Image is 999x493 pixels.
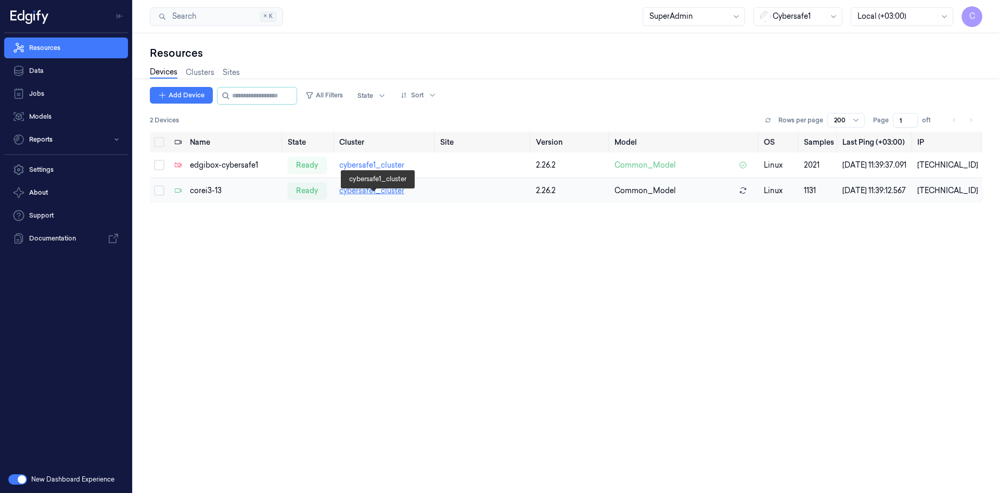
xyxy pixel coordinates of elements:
th: Site [436,132,532,153]
button: All Filters [301,87,347,104]
th: Samples [800,132,838,153]
span: Page [873,116,889,125]
span: Search [168,11,196,22]
div: 1131 [804,185,834,196]
nav: pagination [947,113,978,128]
th: State [284,132,335,153]
button: About [4,182,128,203]
a: Settings [4,159,128,180]
a: Devices [150,67,177,79]
div: [DATE] 11:39:12.567 [842,185,909,196]
button: Toggle Navigation [111,8,128,24]
div: 2.26.2 [536,160,606,171]
a: Support [4,205,128,226]
span: of 1 [922,116,939,125]
button: Select all [154,137,164,147]
a: cybersafe1_cluster [339,160,404,170]
a: Sites [223,67,240,78]
div: Resources [150,46,982,60]
th: Cluster [335,132,436,153]
a: Clusters [186,67,214,78]
th: OS [760,132,800,153]
div: edgibox-cybersafe1 [190,160,280,171]
button: Search⌘K [150,7,283,26]
p: linux [764,160,796,171]
a: Resources [4,37,128,58]
th: Version [532,132,610,153]
button: Select row [154,185,164,196]
span: Common_Model [614,185,676,196]
span: Common_Model [614,160,676,171]
th: IP [913,132,982,153]
p: Rows per page [778,116,823,125]
button: C [962,6,982,27]
a: cybersafe1_cluster [339,186,404,195]
div: [TECHNICAL_ID] [917,185,978,196]
button: Select row [154,160,164,170]
th: Name [186,132,284,153]
div: [TECHNICAL_ID] [917,160,978,171]
th: Last Ping (+03:00) [838,132,913,153]
div: corei3-13 [190,185,280,196]
a: Models [4,106,128,127]
a: Data [4,60,128,81]
button: Add Device [150,87,213,104]
th: Model [610,132,760,153]
div: 2021 [804,160,834,171]
p: linux [764,185,796,196]
div: ready [288,182,327,199]
div: 2.26.2 [536,185,606,196]
div: [DATE] 11:39:37.091 [842,160,909,171]
a: Jobs [4,83,128,104]
span: 2 Devices [150,116,179,125]
a: Documentation [4,228,128,249]
button: Reports [4,129,128,150]
div: ready [288,157,327,173]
